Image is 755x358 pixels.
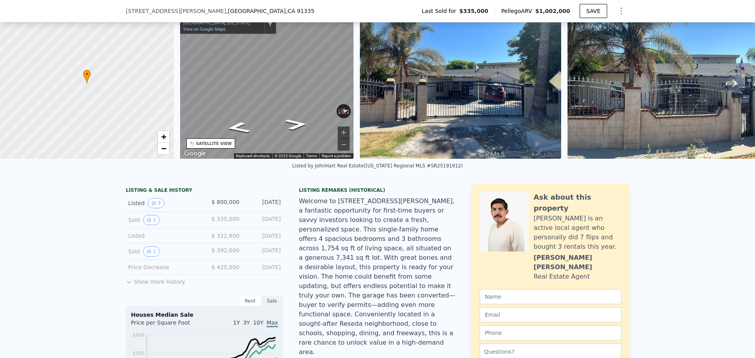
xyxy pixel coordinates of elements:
button: Keyboard shortcuts [236,153,270,159]
input: Phone [480,325,621,340]
a: Zoom out [158,143,169,154]
span: 1Y [233,319,240,326]
div: Welcome to [STREET_ADDRESS][PERSON_NAME], a fantastic opportunity for first-time buyers or savvy ... [299,196,456,357]
div: Sold [128,215,198,225]
div: Price Decrease [128,263,198,271]
button: View historical data [143,246,160,257]
div: Sale [261,296,283,306]
span: , [GEOGRAPHIC_DATA] [226,7,314,15]
span: , CA 91335 [286,8,315,14]
div: LISTING & SALE HISTORY [126,187,283,195]
div: Sold [128,246,198,257]
button: Show Options [613,3,629,19]
button: Rotate counterclockwise [337,104,341,118]
span: 10Y [253,319,263,326]
input: Email [480,307,621,322]
div: Rent [239,296,261,306]
img: Google [182,149,208,159]
div: Price per Square Foot [131,319,204,331]
div: Ask about this property [534,192,621,214]
span: © 2025 Google [274,154,301,158]
path: Go South, Baird Ave [275,116,317,133]
div: [DATE] [246,215,281,225]
a: Terms (opens in new tab) [306,154,317,158]
input: Name [480,289,621,304]
tspan: $505 [133,351,145,356]
span: $ 800,000 [212,199,239,205]
span: $335,000 [459,7,488,15]
span: − [161,143,166,153]
button: Zoom in [338,127,350,138]
div: [DATE] [246,246,281,257]
span: Max [267,319,278,327]
div: [DATE] [246,232,281,240]
div: Listed [128,232,198,240]
a: Open this area in Google Maps (opens a new window) [182,149,208,159]
button: Show more history [126,275,185,286]
button: Zoom out [338,139,350,151]
div: [GEOGRAPHIC_DATA], [US_STATE] [183,20,261,26]
span: $ 392,000 [212,247,239,253]
div: Houses Median Sale [131,311,278,319]
span: $ 425,000 [212,264,239,270]
span: Last Sold for [422,7,460,15]
button: View historical data [143,215,160,225]
tspan: $646 [133,332,145,338]
span: • [83,71,91,78]
div: Listed by JohnHart Real Estate ([US_STATE] Regional MLS #SR25191912) [292,163,463,169]
span: $1,002,000 [535,8,570,14]
img: Sale: 167586511 Parcel: 55112789 [360,8,561,159]
a: Zoom in [158,131,169,143]
a: Show location on map [267,18,273,27]
span: 3Y [243,319,250,326]
a: View on Google Maps [183,27,226,32]
path: Go North, Baird Ave [215,119,260,136]
button: View historical data [148,198,164,208]
a: Report a problem [322,154,351,158]
span: + [161,132,166,141]
div: Listed [128,198,198,208]
span: [STREET_ADDRESS][PERSON_NAME] [126,7,226,15]
div: [DATE] [246,263,281,271]
div: Real Estate Agent [534,272,590,281]
button: Rotate clockwise [347,104,351,118]
button: SAVE [580,4,607,18]
span: $ 322,800 [212,233,239,239]
div: • [83,70,91,83]
div: SATELLITE VIEW [196,141,232,147]
div: [DATE] [246,198,281,208]
div: Listing Remarks (Historical) [299,187,456,193]
div: Street View [180,8,354,159]
span: $ 335,000 [212,216,239,222]
div: Map [180,8,354,159]
div: [PERSON_NAME] is an active local agent who personally did 7 flips and bought 3 rentals this year. [534,214,621,252]
span: Pellego ARV [501,7,536,15]
button: Reset the view [336,107,351,116]
div: [PERSON_NAME] [PERSON_NAME] [534,253,621,272]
